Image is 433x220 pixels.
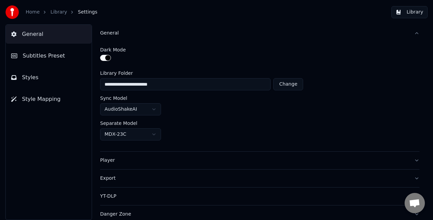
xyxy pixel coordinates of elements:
button: Styles [6,68,92,87]
div: Open chat [405,193,425,213]
label: Separate Model [100,121,137,126]
a: Library [50,9,67,16]
nav: breadcrumb [26,9,97,16]
button: Export [100,170,419,187]
button: YT-DLP [100,188,419,205]
div: Export [100,175,409,182]
button: Library [391,6,428,18]
div: Danger Zone [100,211,409,218]
button: General [100,24,419,42]
button: General [6,25,92,44]
label: Dark Mode [100,47,126,52]
button: Player [100,152,419,169]
div: Player [100,157,409,164]
a: Home [26,9,40,16]
span: Styles [22,73,39,82]
label: Library Folder [100,71,303,75]
span: Style Mapping [22,95,61,103]
label: Sync Model [100,96,127,101]
div: General [100,42,419,151]
span: Subtitles Preset [23,52,65,60]
div: YT-DLP [100,193,409,200]
span: Settings [78,9,97,16]
div: General [100,30,409,37]
button: Subtitles Preset [6,46,92,65]
button: Change [273,78,303,90]
img: youka [5,5,19,19]
span: General [22,30,43,38]
button: Style Mapping [6,90,92,109]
